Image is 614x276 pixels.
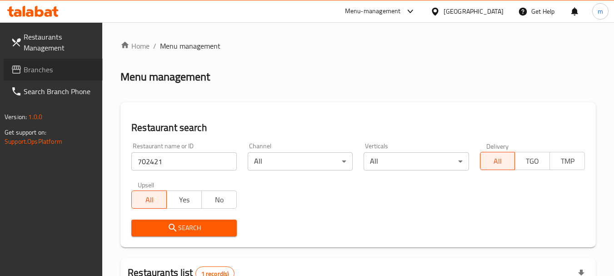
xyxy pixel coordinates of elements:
span: Search [139,222,229,234]
label: Delivery [486,143,509,149]
span: Restaurants Management [24,31,95,53]
a: Support.OpsPlatform [5,135,62,147]
span: 1.0.0 [28,111,42,123]
a: Home [120,40,150,51]
button: All [131,191,167,209]
span: Search Branch Phone [24,86,95,97]
span: Menu management [160,40,220,51]
a: Restaurants Management [4,26,103,59]
div: [GEOGRAPHIC_DATA] [444,6,504,16]
button: All [480,152,515,170]
span: All [484,155,512,168]
button: No [201,191,237,209]
button: Yes [166,191,202,209]
h2: Menu management [120,70,210,84]
a: Branches [4,59,103,80]
span: All [135,193,163,206]
h2: Restaurant search [131,121,585,135]
span: Branches [24,64,95,75]
div: Menu-management [345,6,401,17]
span: TGO [519,155,546,168]
button: TMP [549,152,585,170]
label: Upsell [138,181,155,188]
input: Search for restaurant name or ID.. [131,152,236,171]
span: TMP [554,155,581,168]
span: Get support on: [5,126,46,138]
span: No [205,193,233,206]
a: Search Branch Phone [4,80,103,102]
nav: breadcrumb [120,40,596,51]
button: Search [131,220,236,236]
span: Version: [5,111,27,123]
span: m [598,6,603,16]
span: Yes [170,193,198,206]
li: / [153,40,156,51]
div: All [248,152,353,171]
div: All [364,152,469,171]
button: TGO [514,152,550,170]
